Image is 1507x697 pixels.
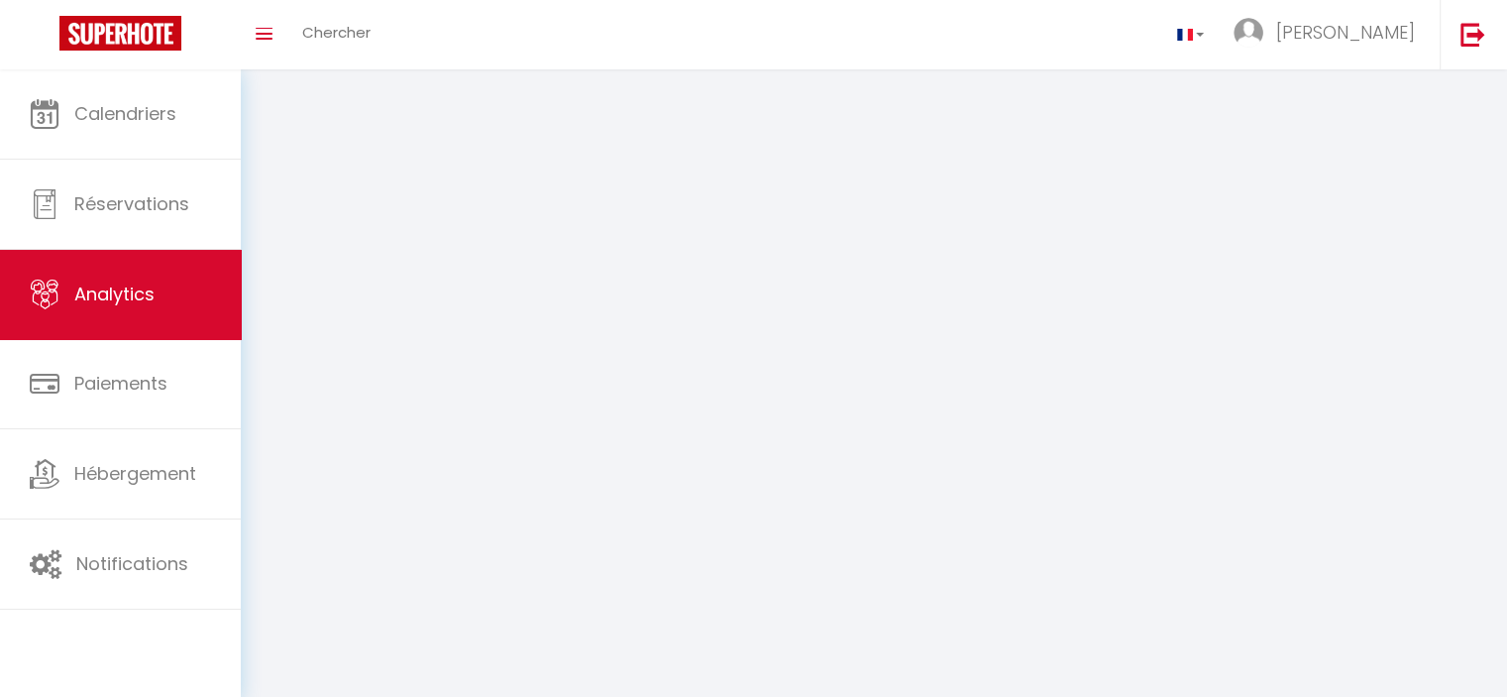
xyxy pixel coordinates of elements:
[1460,22,1485,47] img: logout
[1276,20,1415,45] span: [PERSON_NAME]
[74,101,176,126] span: Calendriers
[74,461,196,486] span: Hébergement
[302,22,371,43] span: Chercher
[1234,18,1263,48] img: ...
[59,16,181,51] img: Super Booking
[16,8,75,67] button: Ouvrir le widget de chat LiveChat
[74,191,189,216] span: Réservations
[74,282,155,306] span: Analytics
[74,371,167,396] span: Paiements
[76,551,188,576] span: Notifications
